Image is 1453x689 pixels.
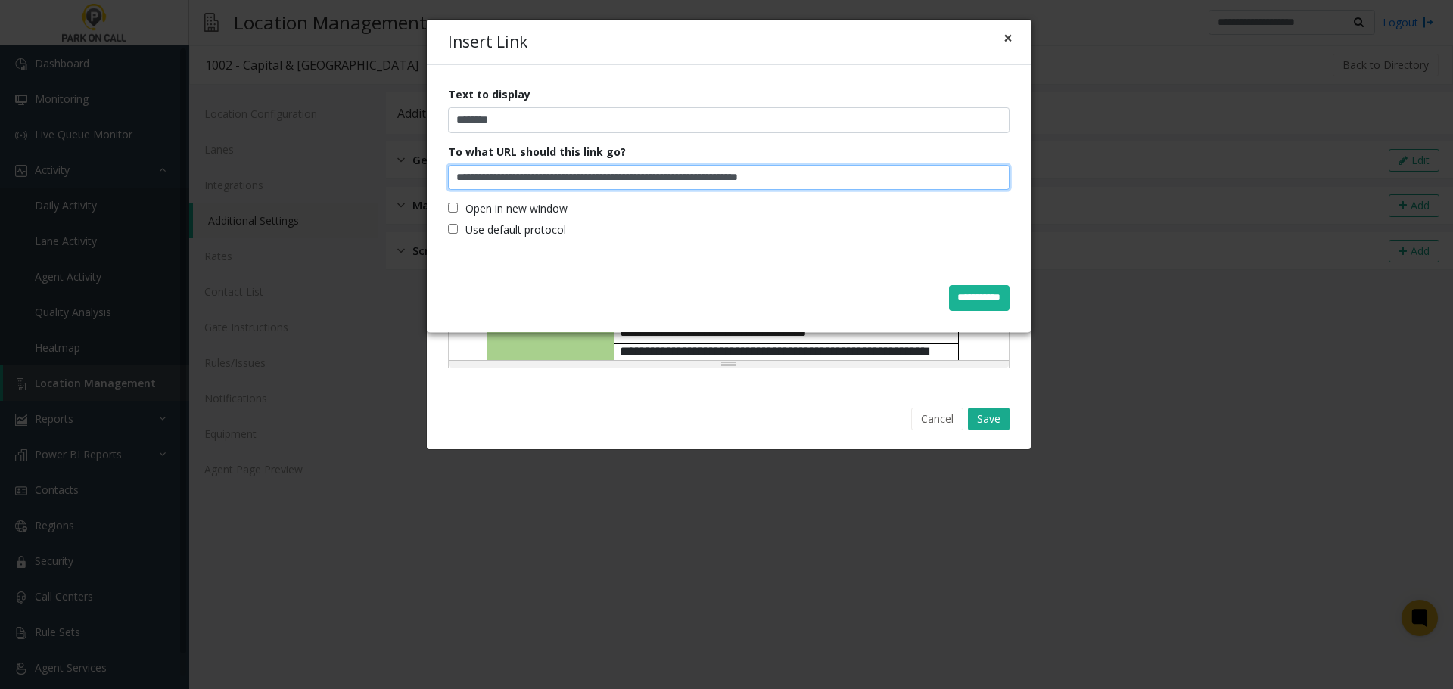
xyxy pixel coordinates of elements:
input: Use default protocol [448,224,458,234]
button: Close [1003,30,1013,46]
input: Open in new window [448,203,458,213]
h4: Insert Link [448,30,527,54]
label: Open in new window [448,200,568,216]
label: Text to display [448,86,530,102]
label: To what URL should this link go? [448,144,626,160]
label: Use default protocol [448,222,566,237]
